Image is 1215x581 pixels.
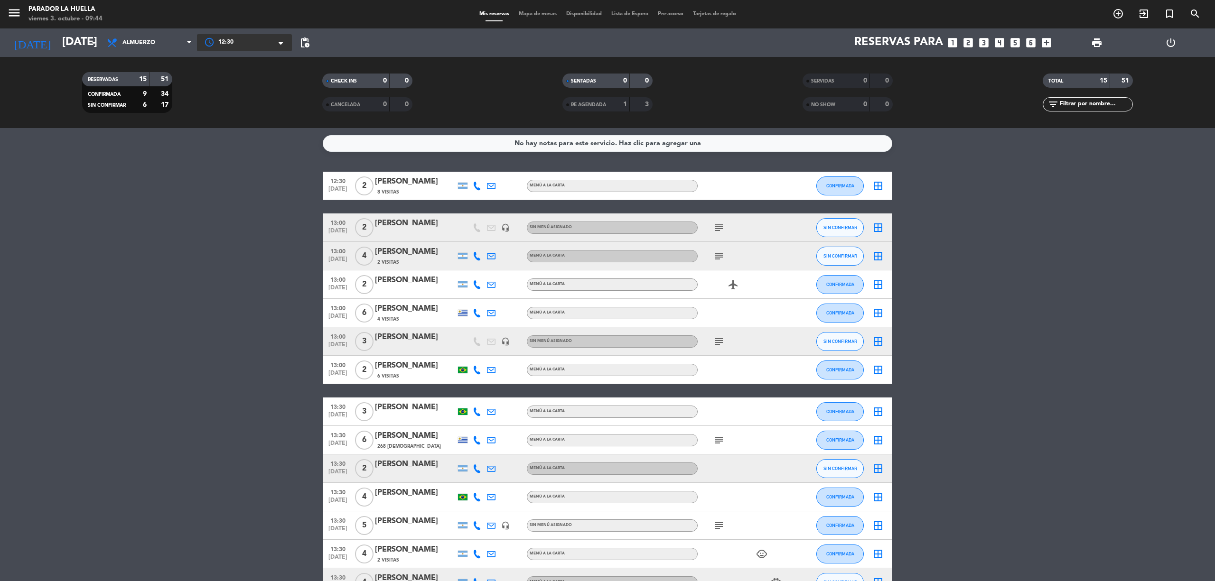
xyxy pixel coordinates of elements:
strong: 51 [161,76,170,83]
span: 13:00 [326,274,350,285]
span: 6 [355,431,374,450]
span: MENÚ A LA CARTA [530,184,565,187]
span: pending_actions [299,37,310,48]
span: Sin menú asignado [530,523,572,527]
span: MENÚ A LA CARTA [530,254,565,258]
i: add_box [1040,37,1053,49]
span: 6 Visitas [377,372,399,380]
button: CONFIRMADA [816,488,864,507]
span: 2 [355,176,374,195]
span: [DATE] [326,554,350,565]
span: print [1091,37,1103,48]
i: subject [713,336,725,347]
span: 12:30 [218,38,234,47]
span: MENÚ A LA CARTA [530,409,565,413]
span: CONFIRMADA [826,494,854,499]
i: headset_mic [501,337,510,346]
span: [DATE] [326,341,350,352]
button: SIN CONFIRMAR [816,218,864,237]
strong: 3 [645,101,651,108]
strong: 0 [885,77,891,84]
span: CONFIRMADA [826,310,854,315]
button: CONFIRMADA [816,431,864,450]
strong: 0 [383,101,387,108]
span: [DATE] [326,526,350,536]
span: 4 [355,544,374,563]
span: SIN CONFIRMAR [823,225,857,230]
div: [PERSON_NAME] [375,246,456,258]
div: [PERSON_NAME] [375,303,456,315]
span: [DATE] [326,412,350,423]
input: Filtrar por nombre... [1059,99,1132,110]
i: border_all [872,222,884,233]
span: Mis reservas [475,11,514,17]
span: 6 [355,304,374,323]
div: [PERSON_NAME] [375,430,456,442]
i: border_all [872,463,884,474]
span: 13:00 [326,217,350,228]
i: border_all [872,364,884,376]
span: Mapa de mesas [514,11,561,17]
span: CONFIRMADA [826,409,854,414]
span: Almuerzo [122,39,155,46]
span: 2 [355,218,374,237]
i: border_all [872,491,884,503]
div: [PERSON_NAME] [375,515,456,527]
span: [DATE] [326,370,350,381]
i: looks_6 [1025,37,1037,49]
button: CONFIRMADA [816,544,864,563]
div: [PERSON_NAME] [375,175,456,188]
span: MENÚ A LA CARTA [530,495,565,498]
strong: 15 [139,76,147,83]
span: CONFIRMADA [88,92,121,97]
strong: 0 [863,77,867,84]
span: MENÚ A LA CARTA [530,311,565,314]
span: 13:30 [326,543,350,554]
strong: 0 [405,77,411,84]
span: CONFIRMADA [826,367,854,372]
span: CANCELADA [331,102,360,107]
span: CONFIRMADA [826,282,854,287]
div: [PERSON_NAME] [375,274,456,286]
span: CONFIRMADA [826,183,854,188]
span: 5 [355,516,374,535]
div: No hay notas para este servicio. Haz clic para agregar una [514,138,701,149]
button: CONFIRMADA [816,304,864,323]
i: headset_mic [501,223,510,232]
span: 13:00 [326,359,350,370]
i: filter_list [1047,99,1059,110]
span: Pre-acceso [653,11,688,17]
span: [DATE] [326,497,350,508]
span: 13:00 [326,331,350,341]
i: add_circle_outline [1112,8,1124,19]
span: 8 Visitas [377,188,399,196]
i: power_settings_new [1165,37,1177,48]
i: looks_two [962,37,974,49]
button: SIN CONFIRMAR [816,459,864,478]
span: CONFIRMADA [826,437,854,443]
span: TOTAL [1048,79,1063,83]
span: 2 [355,275,374,294]
strong: 0 [885,101,891,108]
span: SIN CONFIRMAR [88,103,126,108]
span: 13:00 [326,302,350,313]
span: 3 [355,402,374,421]
i: subject [713,250,725,262]
span: 13:30 [326,515,350,526]
strong: 6 [143,101,147,108]
strong: 34 [161,91,170,97]
span: SENTADAS [571,79,596,83]
i: border_all [872,279,884,290]
span: CONFIRMADA [826,551,854,556]
button: SIN CONFIRMAR [816,332,864,351]
div: viernes 3. octubre - 09:44 [28,14,103,24]
i: turned_in_not [1164,8,1175,19]
span: [DATE] [326,228,350,239]
span: Disponibilidad [561,11,607,17]
span: 268 [DEMOGRAPHIC_DATA] [377,443,441,450]
i: menu [7,6,21,20]
button: CONFIRMADA [816,275,864,294]
span: 13:30 [326,401,350,412]
span: Sin menú asignado [530,339,572,343]
i: border_all [872,548,884,560]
